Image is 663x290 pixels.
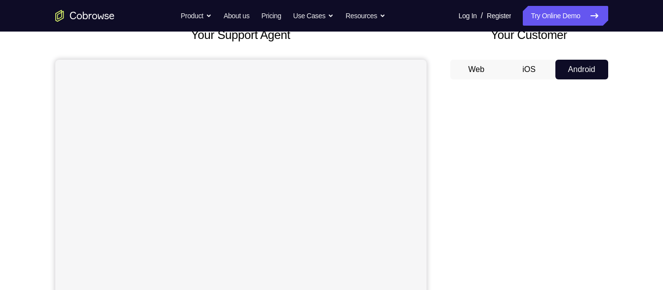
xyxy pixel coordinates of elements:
button: iOS [503,60,555,79]
a: Register [487,6,511,26]
button: Web [450,60,503,79]
button: Product [181,6,212,26]
span: / [481,10,483,22]
a: Go to the home page [55,10,115,22]
h2: Your Customer [450,26,608,44]
a: About us [224,6,249,26]
a: Log In [459,6,477,26]
a: Try Online Demo [523,6,608,26]
a: Pricing [261,6,281,26]
button: Resources [346,6,386,26]
h2: Your Support Agent [55,26,427,44]
button: Android [555,60,608,79]
button: Use Cases [293,6,334,26]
